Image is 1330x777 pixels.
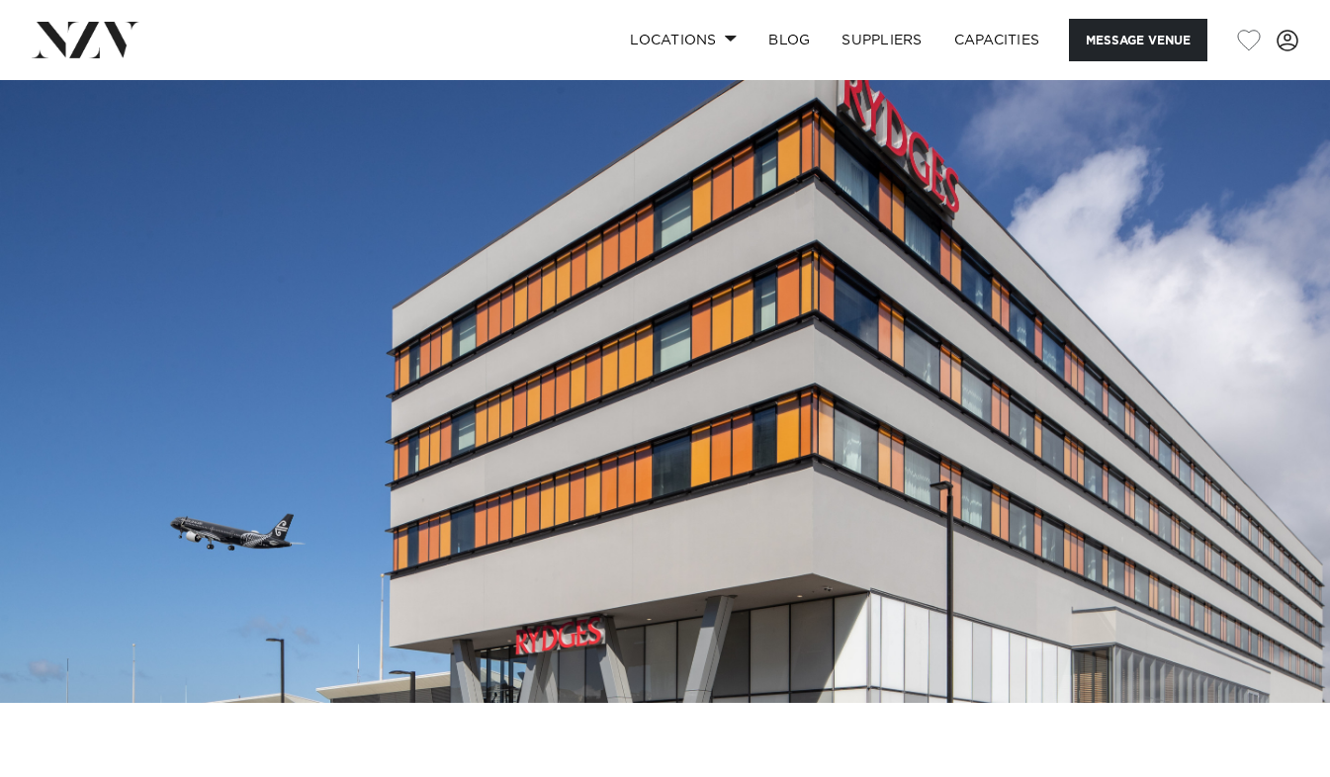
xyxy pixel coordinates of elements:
a: Locations [614,19,753,61]
a: BLOG [753,19,826,61]
img: nzv-logo.png [32,22,139,57]
a: Capacities [938,19,1056,61]
a: SUPPLIERS [826,19,937,61]
button: Message Venue [1069,19,1207,61]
